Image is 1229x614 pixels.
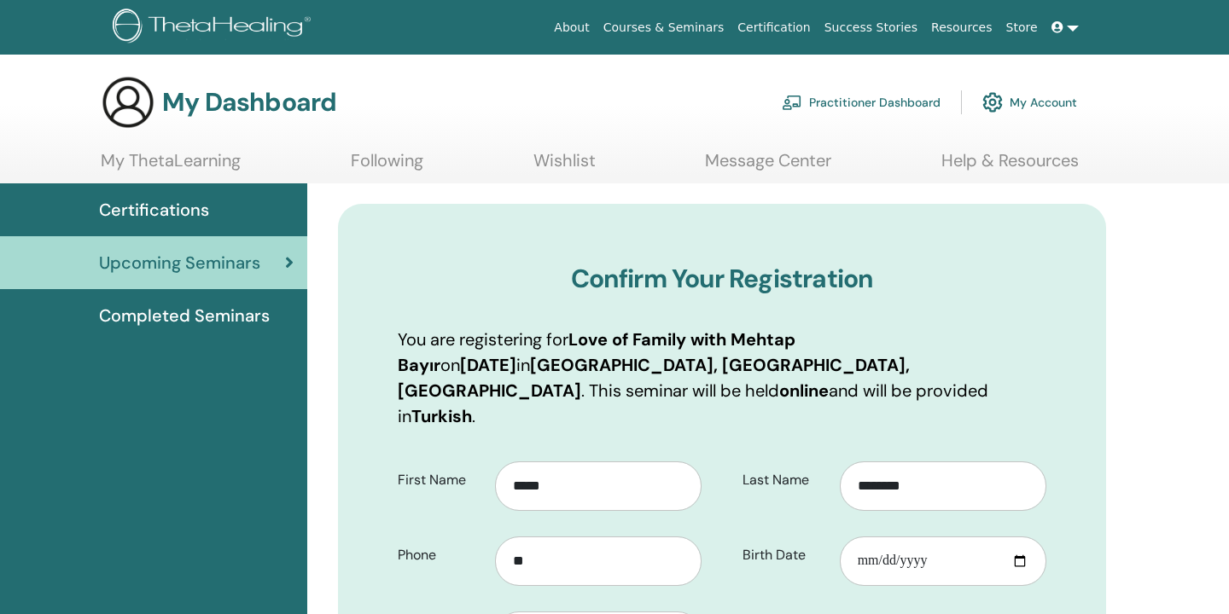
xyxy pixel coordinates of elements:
a: Resources [924,12,999,43]
span: Upcoming Seminars [99,250,260,275]
a: My Account [982,84,1077,121]
a: My ThetaLearning [101,150,241,183]
a: Courses & Seminars [597,12,731,43]
a: Certification [731,12,817,43]
a: Following [351,150,423,183]
label: First Name [385,464,495,496]
img: generic-user-icon.jpg [101,75,155,130]
a: Practitioner Dashboard [782,84,941,121]
b: Love of Family with Mehtap Bayır [398,328,795,376]
a: Wishlist [533,150,596,183]
a: Success Stories [818,12,924,43]
span: Certifications [99,197,209,223]
label: Birth Date [730,539,840,571]
label: Phone [385,539,495,571]
a: Help & Resources [941,150,1079,183]
a: About [547,12,596,43]
b: [GEOGRAPHIC_DATA], [GEOGRAPHIC_DATA], [GEOGRAPHIC_DATA] [398,354,910,402]
span: Completed Seminars [99,303,270,328]
img: chalkboard-teacher.svg [782,95,802,110]
b: [DATE] [460,354,516,376]
img: logo.png [113,9,317,47]
p: You are registering for on in . This seminar will be held and will be provided in . [398,327,1046,429]
a: Message Center [705,150,831,183]
b: online [779,379,829,402]
h3: Confirm Your Registration [398,264,1046,294]
label: Last Name [730,464,840,496]
a: Store [999,12,1045,43]
img: cog.svg [982,88,1003,117]
b: Turkish [411,405,472,427]
h3: My Dashboard [162,87,336,118]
